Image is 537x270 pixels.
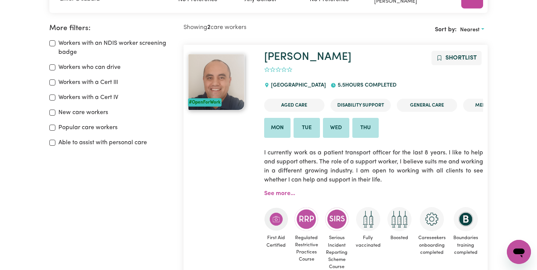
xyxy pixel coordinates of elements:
[463,99,523,112] li: Mental Health
[445,55,477,61] span: Shortlist
[435,27,457,33] span: Sort by:
[431,51,482,65] button: Add to shortlist
[58,39,174,57] label: Workers with an NDIS worker screening badge
[453,231,479,259] span: Boundaries training completed
[264,99,324,112] li: Aged Care
[352,118,379,138] li: Available on Thu
[184,24,336,31] h2: Showing care workers
[454,207,478,231] img: CS Academy: Boundaries in care and support work course completed
[264,144,483,189] p: I currently work as a patient transport officer for the last 8 years. I like to help and support ...
[58,123,118,132] label: Popular care workers
[58,138,147,147] label: Able to assist with personal care
[49,24,174,33] h2: More filters:
[264,191,295,197] a: See more...
[457,24,488,36] button: Sort search results
[323,118,349,138] li: Available on Wed
[58,63,121,72] label: Workers who can drive
[264,52,351,63] a: [PERSON_NAME]
[294,207,318,231] img: CS Academy: Regulated Restrictive Practices course completed
[387,231,412,244] span: Boosted
[420,207,444,231] img: CS Academy: Careseekers Onboarding course completed
[264,207,288,231] img: Care and support worker has completed First Aid Certification
[418,231,447,259] span: Careseekers onboarding completed
[330,99,391,112] li: Disability Support
[264,75,330,96] div: [GEOGRAPHIC_DATA]
[264,118,291,138] li: Available on Mon
[294,118,320,138] li: Available on Tue
[460,27,480,33] span: Nearest
[188,54,255,110] a: Lawrence #OpenForWork
[188,98,222,107] div: #OpenForWork
[507,240,531,264] iframe: Button to launch messaging window
[356,207,380,231] img: Care and support worker has received 2 doses of COVID-19 vaccine
[387,207,412,231] img: Care and support worker has received booster dose of COVID-19 vaccination
[188,54,245,110] img: View Lawrence 's profile
[355,231,381,252] span: Fully vaccinated
[264,66,292,74] div: add rating by typing an integer from 0 to 5 or pressing arrow keys
[294,231,319,266] span: Regulated Restrictive Practices Course
[397,99,457,112] li: General Care
[325,207,349,231] img: CS Academy: Serious Incident Reporting Scheme course completed
[207,24,211,31] b: 2
[330,75,401,96] div: 5.5 hours completed
[264,231,288,252] span: First Aid Certified
[58,93,118,102] label: Workers with a Cert IV
[58,78,118,87] label: Workers with a Cert III
[58,108,108,117] label: New care workers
